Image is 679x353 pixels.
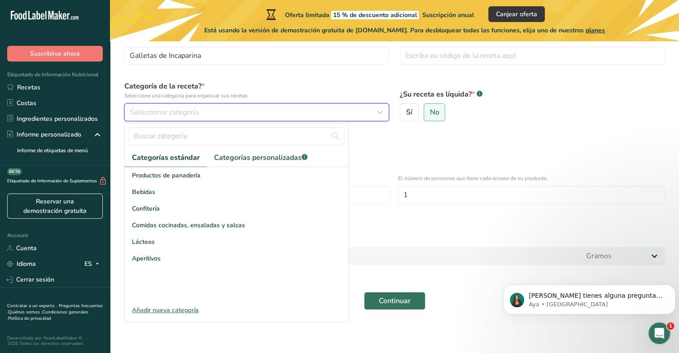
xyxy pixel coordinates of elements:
[7,168,22,175] div: BETA
[124,103,389,121] button: Seleccionar categoría
[124,47,389,65] input: Escriba el nombre de su receta aquí
[7,130,81,139] div: Informe personalizado
[132,171,201,180] span: Productos de panadería
[132,237,155,247] span: Lácteos
[132,204,160,213] span: Confitería
[8,309,42,315] a: Quiénes somos .
[119,209,134,217] div: O
[132,152,200,163] span: Categorías estándar
[648,322,670,344] iframe: Intercom live chat
[400,89,665,100] label: ¿Su receta es líquida?
[586,26,605,35] span: planes
[124,137,665,148] div: Definir detalles del tamaño de la porción
[128,127,345,145] input: Buscar categoría
[488,6,545,22] button: Canjear oferta
[132,187,155,197] span: Bebidas
[124,92,389,100] p: Seleccione una categoría para organizar sus recetas
[204,26,605,35] span: Está usando la versión de demostración gratuita de [DOMAIN_NAME]. Para desbloquear todas las func...
[8,315,51,322] a: Política de privacidad
[499,266,679,329] iframe: Intercom notifications mensaje
[30,49,80,58] span: Suscribirse ahora
[7,46,103,62] button: Suscribirse ahora
[429,108,439,117] span: No
[406,108,412,117] span: Sí
[124,235,665,243] p: Agregar tamaño de porción de la receta.
[7,303,103,315] a: Preguntas frecuentes .
[84,259,103,269] div: ES
[7,335,103,346] div: Desarrollado por FoodLabelMaker © 2025 Todos los derechos reservados
[7,303,57,309] a: Contratar a un experto .
[124,81,389,100] label: Categoría de la receta?
[379,296,411,306] span: Continuar
[214,152,307,163] span: Categorías personalizadas
[130,107,199,118] span: Seleccionar categoría
[364,292,425,310] button: Continuar
[7,256,36,272] a: Idioma
[496,9,537,19] span: Canjear oferta
[398,174,665,182] p: El número de porciones que tiene cada envase de su producto.
[400,47,665,65] input: Escriba eu código de la receta aquí
[667,322,674,330] span: 1
[132,221,245,230] span: Comidas cocinadas, ensaladas y salsas
[132,254,161,263] span: Aperitivos
[124,247,581,265] input: Escribe aquí el tamaño de la porción
[331,11,419,19] span: 15 % de descuento adicional
[124,148,665,156] div: Especificar el número de porciones que la receta hace O fijar un tamaño de porción específico
[422,11,474,19] span: Suscripción anual
[264,9,474,20] div: Oferta limitada
[7,309,88,322] a: Condiciones generales .
[125,305,348,315] div: Añadir nueva categoría
[7,194,103,219] a: Reservar una demostración gratuita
